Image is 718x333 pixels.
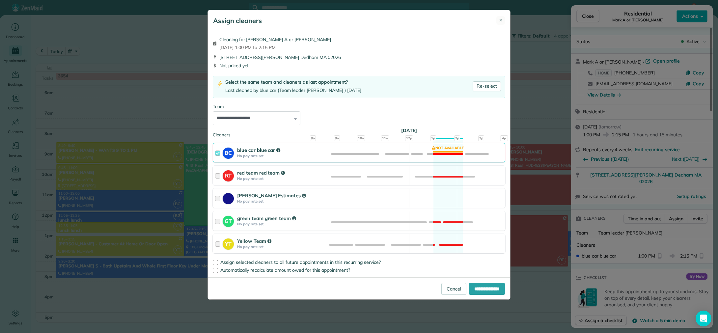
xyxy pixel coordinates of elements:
[223,238,234,248] strong: YT
[237,199,311,204] strong: No pay rate set
[213,62,505,69] div: Not priced yet
[237,222,311,226] strong: No pay rate set
[213,103,505,110] div: Team
[237,192,306,199] strong: [PERSON_NAME] Estimates
[223,216,234,225] strong: GT
[237,153,311,158] strong: No pay rate set
[225,79,361,86] div: Select the same team and cleaners as last appointment?
[220,259,381,265] span: Assign selected cleaners to all future appointments in this recurring service?
[225,87,361,94] div: Last cleaned by blue car (Team leader [PERSON_NAME] ) [DATE]
[237,238,271,244] strong: Yellow Team
[223,148,234,157] strong: BC
[220,267,350,273] span: Automatically recalculate amount owed for this appointment?
[473,81,501,91] a: Re-select
[213,54,505,61] div: [STREET_ADDRESS][PERSON_NAME] Dedham MA 02026
[237,147,280,153] strong: blue car blue car
[696,311,711,326] div: Open Intercom Messenger
[441,283,466,295] a: Cancel
[237,176,311,181] strong: No pay rate set
[217,81,223,88] img: lightning-bolt-icon-94e5364df696ac2de96d3a42b8a9ff6ba979493684c50e6bbbcda72601fa0d29.png
[223,170,234,180] strong: RT
[499,17,503,24] span: ✕
[219,36,331,43] span: Cleaning for [PERSON_NAME] A or [PERSON_NAME]
[219,44,331,51] span: [DATE] 1:00 PM to 2:15 PM
[237,215,296,221] strong: green team green team
[237,170,285,176] strong: red team red team
[237,244,311,249] strong: No pay rate set
[213,16,262,25] h5: Assign cleaners
[213,132,505,134] div: Cleaners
